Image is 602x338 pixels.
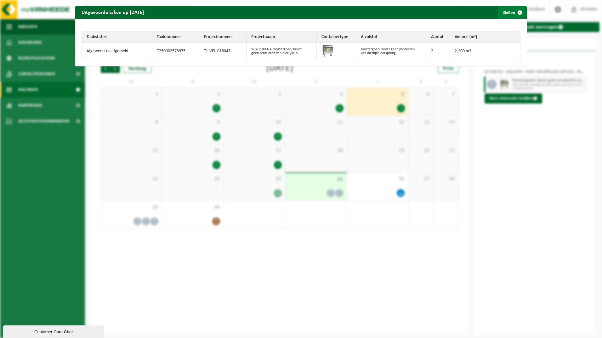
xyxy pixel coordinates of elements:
[321,44,334,57] img: WB-1100-GAL-GY-01
[199,43,247,60] td: TL-VEL-016047
[426,32,450,43] th: Aantal
[356,32,426,43] th: Afvalstof
[82,43,152,60] td: Afgewerkt en afgemeld
[247,32,317,43] th: Projectnaam
[450,32,520,43] th: Volume (m³)
[450,43,520,60] td: 2,200 m3
[75,6,150,18] h2: Uitgevoerde taken op [DATE]
[426,43,450,60] td: 2
[152,43,199,60] td: T250002578975
[152,32,199,43] th: Taaknummer
[498,6,526,19] button: Sluiten
[199,32,247,43] th: Projectnummer
[247,43,317,60] td: WB-1100-GA roostergoed, bevat geen producten van dierlijke o
[356,43,426,60] td: roostergoed, bevat geen producten van dierlijke oorsprong
[82,32,152,43] th: Taakstatus
[3,324,105,338] iframe: chat widget
[317,32,356,43] th: Containertype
